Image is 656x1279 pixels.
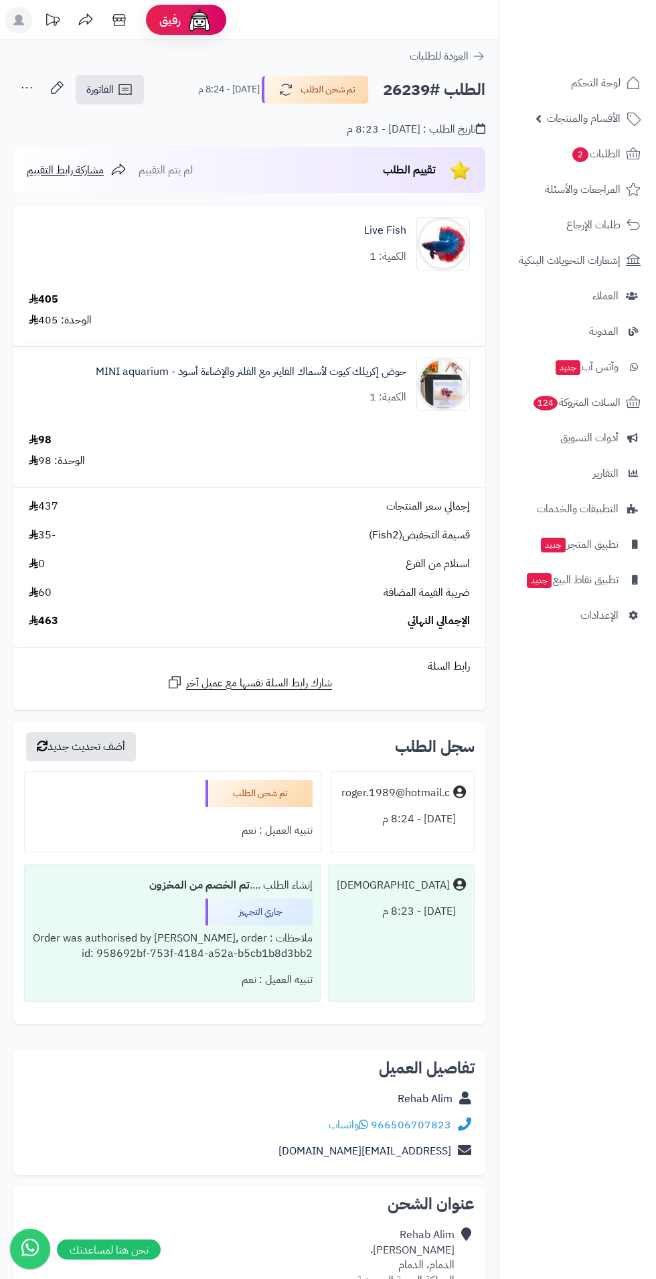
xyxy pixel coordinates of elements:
a: العودة للطلبات [410,48,485,64]
span: جديد [541,538,566,552]
span: العملاء [592,287,619,305]
a: الفاتورة [76,75,144,104]
div: الكمية: 1 [370,249,406,265]
a: تطبيق المتجرجديد [507,528,648,560]
a: وآتس آبجديد [507,351,648,383]
span: ضريبة القيمة المضافة [384,585,470,601]
span: السلات المتروكة [532,393,621,412]
span: وآتس آب [554,358,619,376]
div: تم شحن الطلب [206,780,313,807]
span: طلبات الإرجاع [566,216,621,234]
a: شارك رابط السلة نفسها مع عميل آخر [167,674,332,691]
div: [DATE] - 8:23 م [337,899,466,925]
img: logo-2.png [565,24,643,52]
b: تم الخصم من المخزون [149,877,250,893]
div: roger.1989@hotmail.c [341,785,450,801]
a: الطلبات2 [507,138,648,170]
a: العملاء [507,280,648,312]
a: أدوات التسويق [507,422,648,454]
a: مشاركة رابط التقييم [27,162,127,178]
h3: سجل الطلب [395,739,475,755]
div: تنبيه العميل : نعم [33,967,313,993]
a: التطبيقات والخدمات [507,493,648,525]
h2: تفاصيل العميل [24,1060,475,1076]
span: 0 [29,556,45,572]
span: المدونة [589,322,619,341]
div: جاري التجهيز [206,899,313,925]
small: [DATE] - 8:24 م [198,83,260,96]
img: 1748951658-IMG-20250603-WA0048%D8%B9%D9%81%D8%A9%D8%BA%D9%87%D8%A9%D9%8A%D9%89-90x90.jpg [417,358,469,411]
div: تنبيه العميل : نعم [33,818,313,844]
span: 60 [29,585,52,601]
a: تحديثات المنصة [35,7,69,37]
span: إجمالي سعر المنتجات [386,499,470,514]
a: Live Fish [364,223,406,238]
span: 463 [29,613,58,629]
h2: الطلب #26239 [383,76,485,104]
a: حوض إكريلك كيوت لأسماك الفايتر مع الفلتر والإضاءة أسود - MINI aquarium [96,364,406,380]
img: 1668693416-2844004-Center-1-90x90.jpg [417,217,469,271]
button: تم شحن الطلب [262,76,369,104]
span: إشعارات التحويلات البنكية [519,251,621,270]
span: المراجعات والأسئلة [545,180,621,199]
div: 405 [29,292,58,307]
span: 2 [572,147,588,162]
div: تاريخ الطلب : [DATE] - 8:23 م [347,122,485,137]
img: ai-face.png [186,7,213,33]
span: تطبيق نقاط البيع [525,571,619,589]
a: التقارير [507,457,648,490]
div: رابط السلة [19,659,480,674]
span: الطلبات [571,145,621,163]
a: تطبيق نقاط البيعجديد [507,564,648,596]
span: الأقسام والمنتجات [547,109,621,128]
span: أدوات التسويق [560,429,619,447]
span: لوحة التحكم [571,74,621,92]
span: 124 [533,395,558,410]
span: التقارير [593,464,619,483]
span: الفاتورة [86,82,114,98]
a: السلات المتروكة124 [507,386,648,419]
div: الوحدة: 405 [29,313,92,328]
a: 966506707823 [371,1117,451,1133]
span: الإجمالي النهائي [408,613,470,629]
span: الإعدادات [580,606,619,625]
span: استلام من الفرع [406,556,470,572]
div: الوحدة: 98 [29,453,85,469]
span: 437 [29,499,58,514]
span: -35 [29,528,56,543]
span: لم يتم التقييم [139,162,193,178]
span: مشاركة رابط التقييم [27,162,104,178]
a: Rehab Alim [398,1091,453,1107]
a: [EMAIL_ADDRESS][DOMAIN_NAME] [278,1143,451,1159]
span: قسيمة التخفيض(Fish2) [369,528,470,543]
a: المدونة [507,315,648,348]
div: ملاحظات : Order was authorised by [PERSON_NAME], order id: 958692bf-753f-4184-a52a-b5cb1b8d3bb2 [33,925,313,967]
a: إشعارات التحويلات البنكية [507,244,648,277]
a: لوحة التحكم [507,67,648,99]
span: شارك رابط السلة نفسها مع عميل آخر [186,676,332,691]
div: [DEMOGRAPHIC_DATA] [337,878,450,893]
button: أضف تحديث جديد [26,732,136,761]
div: الكمية: 1 [370,390,406,405]
span: العودة للطلبات [410,48,469,64]
a: الإعدادات [507,599,648,631]
span: تطبيق المتجر [540,535,619,554]
a: واتساب [329,1117,368,1133]
div: [DATE] - 8:24 م [339,806,466,832]
span: رفيق [159,12,181,28]
a: طلبات الإرجاع [507,209,648,241]
h2: عنوان الشحن [24,1196,475,1212]
div: إنشاء الطلب .... [33,873,313,899]
span: التطبيقات والخدمات [537,500,619,518]
span: جديد [556,360,580,375]
div: 98 [29,433,52,448]
span: جديد [527,573,552,588]
a: المراجعات والأسئلة [507,173,648,206]
span: تقييم الطلب [383,162,436,178]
